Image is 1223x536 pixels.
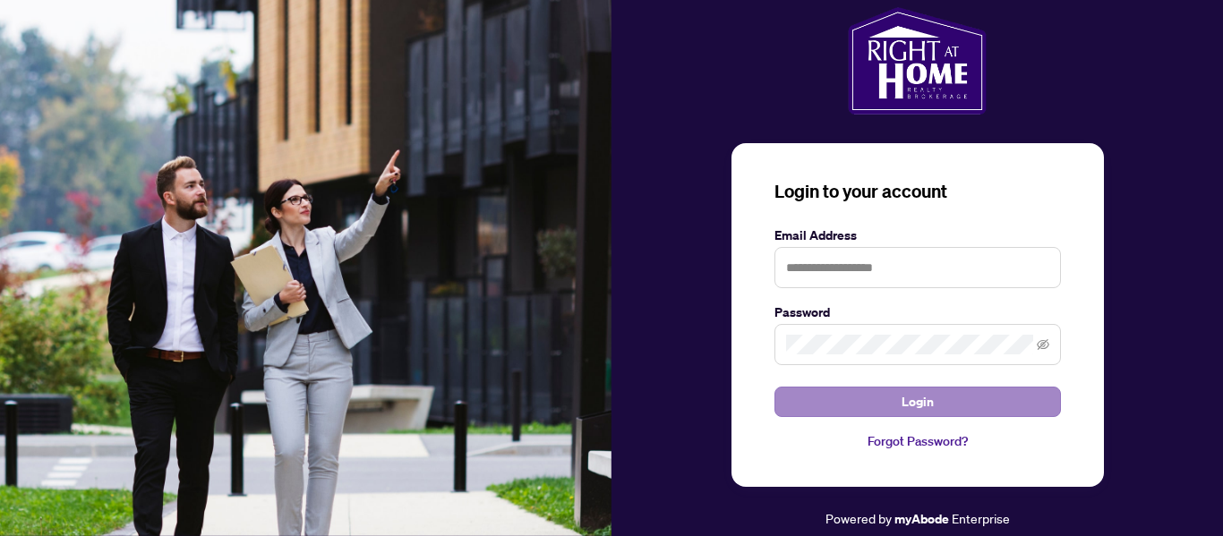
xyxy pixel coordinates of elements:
[774,387,1061,417] button: Login
[894,509,949,529] a: myAbode
[902,387,934,416] span: Login
[952,510,1010,526] span: Enterprise
[1037,338,1049,351] span: eye-invisible
[848,7,987,115] img: ma-logo
[774,302,1061,322] label: Password
[774,225,1061,245] label: Email Address
[774,179,1061,204] h3: Login to your account
[774,431,1061,451] a: Forgot Password?
[825,510,892,526] span: Powered by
